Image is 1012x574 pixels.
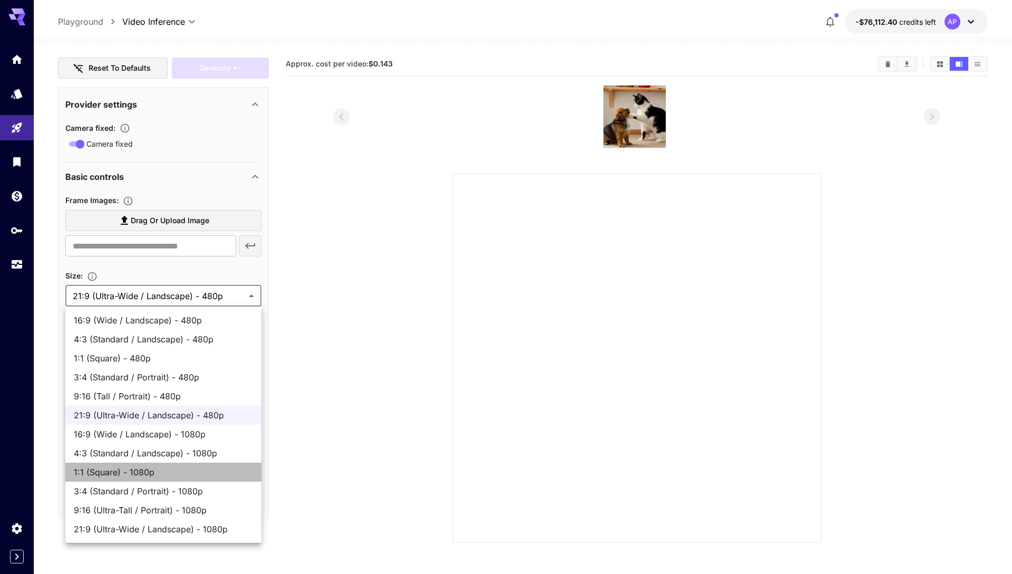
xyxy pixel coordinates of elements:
[74,428,253,441] span: 16:9 (Wide / Landscape) - 1080p
[74,504,253,516] span: 9:16 (Ultra-Tall / Portrait) - 1080p
[74,352,253,365] span: 1:1 (Square) - 480p
[74,447,253,460] span: 4:3 (Standard / Landscape) - 1080p
[74,371,253,384] span: 3:4 (Standard / Portrait) - 480p
[74,333,253,346] span: 4:3 (Standard / Landscape) - 480p
[74,523,253,535] span: 21:9 (Ultra-Wide / Landscape) - 1080p
[74,485,253,498] span: 3:4 (Standard / Portrait) - 1080p
[74,390,253,403] span: 9:16 (Tall / Portrait) - 480p
[74,314,253,327] span: 16:9 (Wide / Landscape) - 480p
[74,409,253,422] span: 21:9 (Ultra-Wide / Landscape) - 480p
[74,466,253,479] span: 1:1 (Square) - 1080p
